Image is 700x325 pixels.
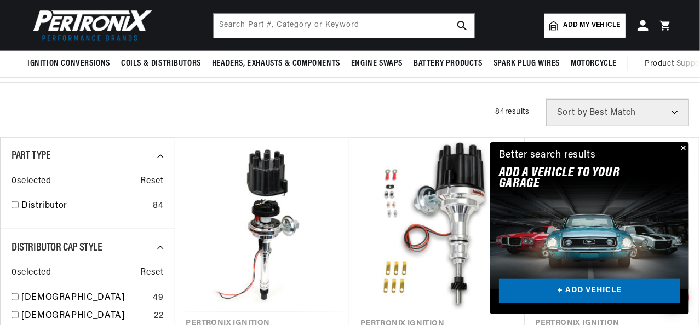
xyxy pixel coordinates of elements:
[141,175,164,189] span: Reset
[565,51,622,77] summary: Motorcycle
[12,150,50,161] span: Part Type
[571,58,617,69] span: Motorcycle
[544,14,626,38] a: Add my vehicle
[12,266,51,280] span: 0 selected
[214,14,474,38] input: Search Part #, Category or Keyword
[153,199,163,213] div: 84
[27,7,153,44] img: Pertronix
[450,14,474,38] button: search button
[564,20,621,31] span: Add my vehicle
[546,99,689,126] select: Sort by
[488,51,566,77] summary: Spark Plug Wires
[499,167,653,190] h2: Add A VEHICLE to your garage
[116,51,206,77] summary: Coils & Distributors
[27,51,116,77] summary: Ignition Conversions
[499,148,596,164] div: Better search results
[676,142,689,155] button: Close
[494,58,560,69] span: Spark Plug Wires
[408,51,488,77] summary: Battery Products
[346,51,408,77] summary: Engine Swaps
[12,242,102,253] span: Distributor Cap Style
[21,291,148,305] a: [DEMOGRAPHIC_DATA]
[351,58,403,69] span: Engine Swaps
[499,279,680,304] a: + ADD VEHICLE
[212,58,340,69] span: Headers, Exhausts & Components
[206,51,346,77] summary: Headers, Exhausts & Components
[21,309,150,323] a: [DEMOGRAPHIC_DATA]
[121,58,201,69] span: Coils & Distributors
[12,175,51,189] span: 0 selected
[496,108,530,116] span: 84 results
[141,266,164,280] span: Reset
[154,309,163,323] div: 22
[27,58,110,69] span: Ignition Conversions
[414,58,483,69] span: Battery Products
[557,108,587,117] span: Sort by
[153,291,163,305] div: 49
[21,199,148,213] a: Distributor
